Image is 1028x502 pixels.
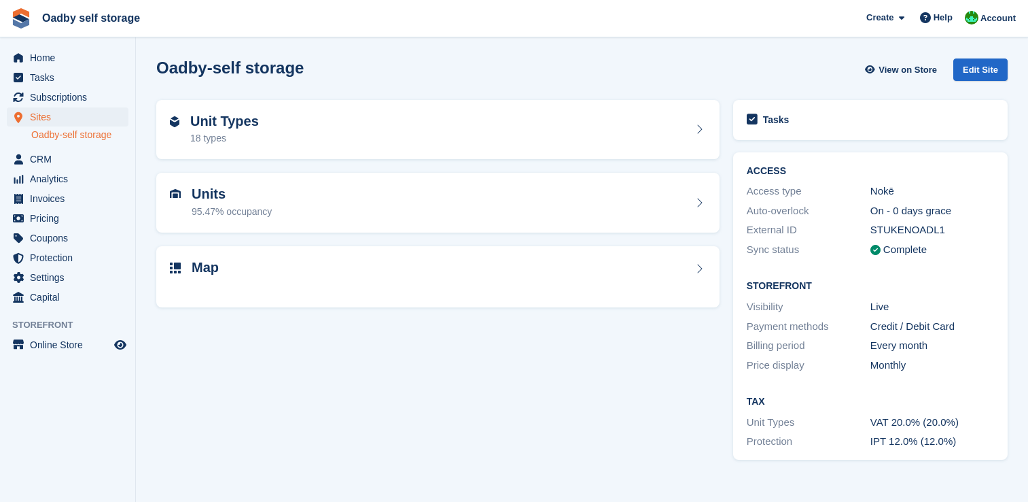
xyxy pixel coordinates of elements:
img: unit-icn-7be61d7bf1b0ce9d3e12c5938cc71ed9869f7b940bace4675aadf7bd6d80202e.svg [170,189,181,199]
div: VAT 20.0% (20.0%) [870,415,994,431]
div: STUKENOADL1 [870,222,994,238]
div: On - 0 days grace [870,203,994,219]
a: menu [7,107,128,127]
a: menu [7,288,128,307]
a: menu [7,88,128,107]
a: menu [7,268,128,287]
a: Map [156,246,720,308]
h2: Units [192,186,272,202]
a: menu [7,248,128,267]
div: Protection [747,434,870,450]
span: Help [934,11,953,24]
span: View on Store [879,63,937,77]
div: Unit Types [747,415,870,431]
div: Monthly [870,358,994,373]
span: Settings [30,268,111,287]
a: menu [7,335,128,354]
div: External ID [747,222,870,238]
div: Access type [747,184,870,199]
h2: Map [192,260,219,275]
div: IPT 12.0% (12.0%) [870,434,994,450]
h2: Storefront [747,281,994,292]
span: Coupons [30,229,111,248]
span: Online Store [30,335,111,354]
a: menu [7,169,128,188]
a: Oadby-self storage [31,129,128,141]
span: Pricing [30,209,111,228]
img: Stephanie [965,11,978,24]
div: Edit Site [953,58,1008,81]
span: Sites [30,107,111,127]
a: Oadby self storage [37,7,145,29]
a: View on Store [863,58,942,81]
a: menu [7,68,128,87]
span: Invoices [30,189,111,208]
a: Edit Site [953,58,1008,86]
h2: Tasks [763,114,790,126]
div: Payment methods [747,319,870,335]
a: menu [7,189,128,208]
span: Account [980,12,1016,25]
div: Billing period [747,338,870,354]
div: Every month [870,338,994,354]
a: menu [7,150,128,169]
span: Home [30,48,111,67]
span: Tasks [30,68,111,87]
span: Create [866,11,893,24]
h2: Tax [747,397,994,407]
h2: Unit Types [190,114,259,129]
img: stora-icon-8386f47178a22dfd0bd8f6a31ec36ba5ce8667c1dd55bd0f319d3a0aa187defe.svg [11,8,31,29]
div: Auto-overlock [747,203,870,219]
span: Capital [30,288,111,307]
img: map-icn-33ee37083ee616e46c38cad1a60f524a97daa1e2b2c8c0bc3eb3415660979fc1.svg [170,263,181,273]
div: Visibility [747,299,870,315]
span: Analytics [30,169,111,188]
div: Nokē [870,184,994,199]
img: unit-type-icn-2b2737a686de81e16bb02015468b77c625bbabd49415b5ef34ead5e3b44a266d.svg [170,116,179,127]
div: Complete [883,242,927,258]
div: Price display [747,358,870,373]
span: Subscriptions [30,88,111,107]
h2: ACCESS [747,166,994,177]
div: Credit / Debit Card [870,319,994,335]
a: Unit Types 18 types [156,100,720,160]
a: menu [7,209,128,228]
span: Storefront [12,318,135,332]
h2: Oadby-self storage [156,58,304,77]
span: Protection [30,248,111,267]
a: menu [7,48,128,67]
a: Preview store [112,337,128,353]
span: CRM [30,150,111,169]
div: Live [870,299,994,315]
div: Sync status [747,242,870,258]
div: 18 types [190,131,259,146]
a: Units 95.47% occupancy [156,173,720,233]
div: 95.47% occupancy [192,205,272,219]
a: menu [7,229,128,248]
